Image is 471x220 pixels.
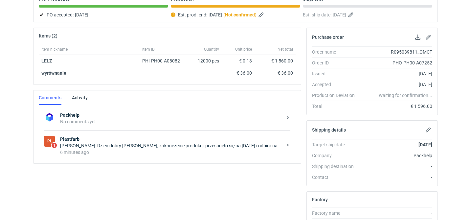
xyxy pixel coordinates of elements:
[209,11,222,19] span: [DATE]
[424,33,432,41] button: Edit purchase order
[312,210,360,216] div: Factory name
[312,103,360,110] div: Total
[75,11,88,19] span: [DATE]
[60,149,282,156] div: 6 minutes ago
[41,70,66,76] strong: wyrównanie
[39,11,168,19] div: PO accepted:
[257,70,293,76] div: € 36.00
[360,163,432,170] div: -
[189,55,222,67] div: 12000 pcs
[360,210,432,216] div: -
[235,47,252,52] span: Unit price
[418,142,432,147] strong: [DATE]
[312,127,346,133] h2: Shipping details
[312,49,360,55] div: Order name
[278,47,293,52] span: Net total
[257,58,293,64] div: € 1 560.00
[360,60,432,66] div: PHO-PH00-A07252
[312,163,360,170] div: Shipping destination
[60,136,282,142] strong: Plastfarb
[360,49,432,55] div: R095039811_OMCT
[360,81,432,88] div: [DATE]
[142,58,186,64] div: PHI-PH00-A08082
[255,12,257,17] em: )
[41,47,68,52] span: Item nickname
[312,60,360,66] div: Order ID
[424,126,432,134] button: Edit shipping details
[224,58,252,64] div: € 0.13
[414,33,422,41] button: Download PO
[44,136,55,147] div: Plastfarb
[312,35,344,40] h2: Purchase order
[44,136,55,147] figcaption: Pl
[52,143,57,148] span: 1
[204,47,219,52] span: Quantity
[360,174,432,181] div: -
[60,112,282,118] strong: Packhelp
[360,152,432,159] div: Packhelp
[171,11,300,19] div: Est. prod. end:
[60,118,282,125] div: No comments yet...
[360,103,432,110] div: € 1 596.00
[44,112,55,123] img: Packhelp
[348,11,355,19] button: Edit estimated shipping date
[224,70,252,76] div: € 36.00
[360,70,432,77] div: [DATE]
[39,33,57,38] h2: Items (2)
[142,47,155,52] span: Item ID
[312,174,360,181] div: Contact
[41,58,52,63] a: LELZ
[312,197,328,202] h2: Factory
[312,92,360,99] div: Production Deviation
[223,12,225,17] em: (
[312,141,360,148] div: Target ship date
[312,81,360,88] div: Accepted
[333,11,346,19] span: [DATE]
[303,11,432,19] div: Est. ship date:
[72,90,88,105] a: Activity
[312,70,360,77] div: Issued
[379,92,432,99] em: Waiting for confirmation...
[312,152,360,159] div: Company
[39,90,61,105] a: Comments
[258,11,266,19] button: Edit estimated production end date
[60,142,282,149] div: [PERSON_NAME]: Dzień dobry [PERSON_NAME], zakończenie produkcji przesunęło się na [DATE] i odbiór...
[225,12,255,17] strong: Not confirmed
